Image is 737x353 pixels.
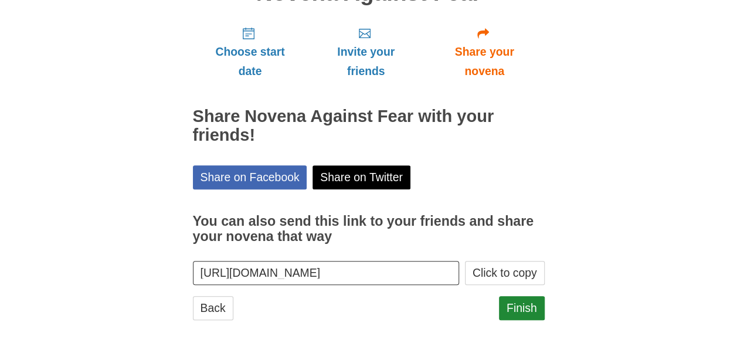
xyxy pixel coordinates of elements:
[424,17,545,87] a: Share your novena
[307,17,424,87] a: Invite your friends
[313,165,410,189] a: Share on Twitter
[319,42,412,81] span: Invite your friends
[465,261,545,285] button: Click to copy
[193,17,308,87] a: Choose start date
[193,107,545,145] h2: Share Novena Against Fear with your friends!
[193,214,545,244] h3: You can also send this link to your friends and share your novena that way
[436,42,533,81] span: Share your novena
[499,296,545,320] a: Finish
[193,165,307,189] a: Share on Facebook
[205,42,296,81] span: Choose start date
[193,296,233,320] a: Back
